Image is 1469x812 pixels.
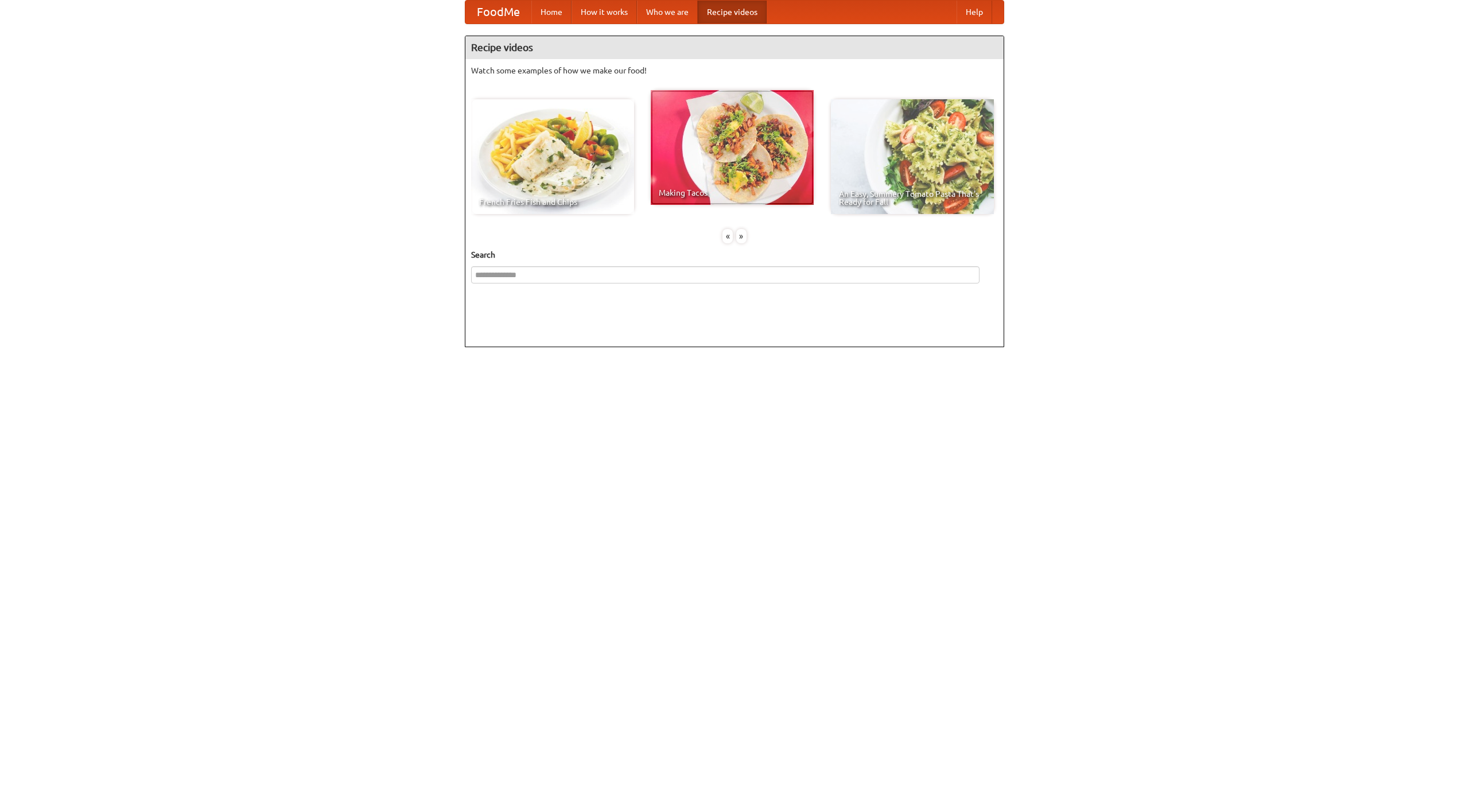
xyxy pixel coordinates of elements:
[471,65,998,76] p: Watch some examples of how we make our food!
[698,1,767,24] a: Recipe videos
[531,1,572,24] a: Home
[659,189,806,197] span: Making Tacos
[572,1,637,24] a: How it works
[839,190,986,206] span: An Easy, Summery Tomato Pasta That's Ready for Fall
[957,1,992,24] a: Help
[465,36,1004,59] h4: Recipe videos
[736,229,747,243] div: »
[471,99,634,214] a: French Fries Fish and Chips
[479,198,626,206] span: French Fries Fish and Chips
[471,249,998,261] h5: Search
[651,90,814,205] a: Making Tacos
[831,99,994,214] a: An Easy, Summery Tomato Pasta That's Ready for Fall
[465,1,531,24] a: FoodMe
[637,1,698,24] a: Who we are
[722,229,733,243] div: «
